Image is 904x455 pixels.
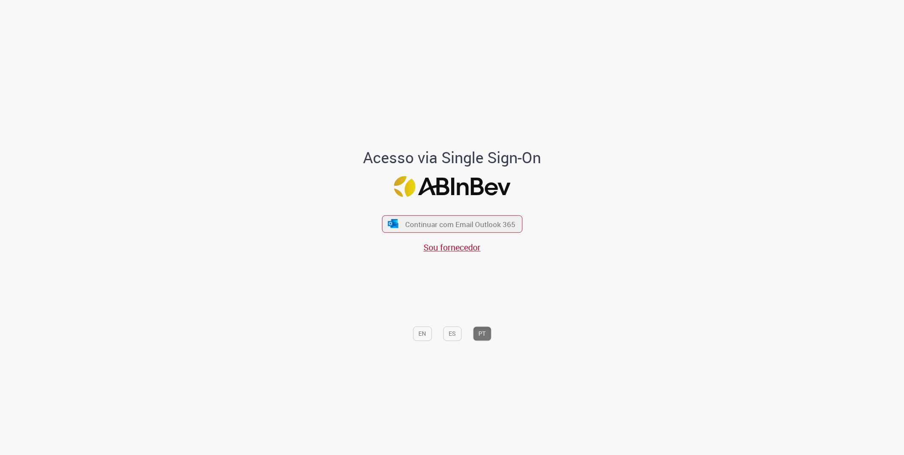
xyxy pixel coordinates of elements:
img: ícone Azure/Microsoft 360 [387,219,399,228]
button: PT [473,326,491,341]
a: Sou fornecedor [423,242,481,253]
button: ícone Azure/Microsoft 360 Continuar com Email Outlook 365 [382,215,522,233]
span: Continuar com Email Outlook 365 [405,219,515,229]
button: ES [443,326,461,341]
img: Logo ABInBev [394,176,510,197]
h1: Acesso via Single Sign-On [334,149,570,166]
button: EN [413,326,432,341]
